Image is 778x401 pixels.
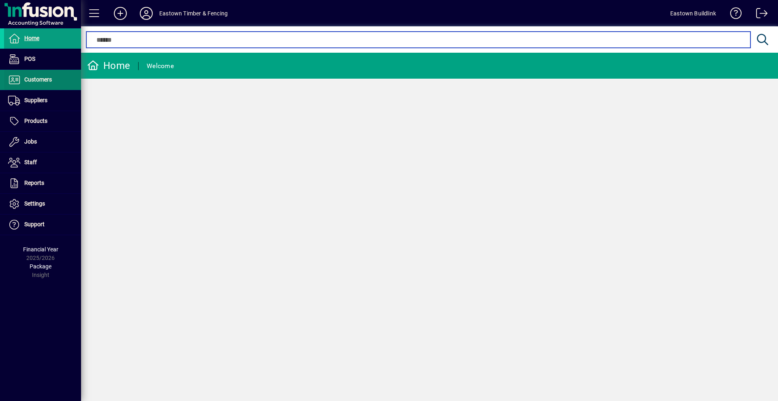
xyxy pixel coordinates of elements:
a: Jobs [4,132,81,152]
button: Add [107,6,133,21]
div: Eastown Timber & Fencing [159,7,228,20]
div: Home [87,59,130,72]
a: Logout [750,2,768,28]
a: Customers [4,70,81,90]
button: Profile [133,6,159,21]
span: Financial Year [23,246,58,253]
span: Customers [24,76,52,83]
a: Staff [4,152,81,173]
span: Support [24,221,45,227]
span: Suppliers [24,97,47,103]
a: Suppliers [4,90,81,111]
span: Package [30,263,51,270]
a: Support [4,214,81,235]
span: POS [24,56,35,62]
a: Settings [4,194,81,214]
span: Settings [24,200,45,207]
span: Jobs [24,138,37,145]
span: Home [24,35,39,41]
span: Reports [24,180,44,186]
a: Knowledge Base [724,2,742,28]
span: Products [24,118,47,124]
a: POS [4,49,81,69]
a: Products [4,111,81,131]
a: Reports [4,173,81,193]
div: Eastown Buildlink [670,7,716,20]
div: Welcome [147,60,174,73]
span: Staff [24,159,37,165]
